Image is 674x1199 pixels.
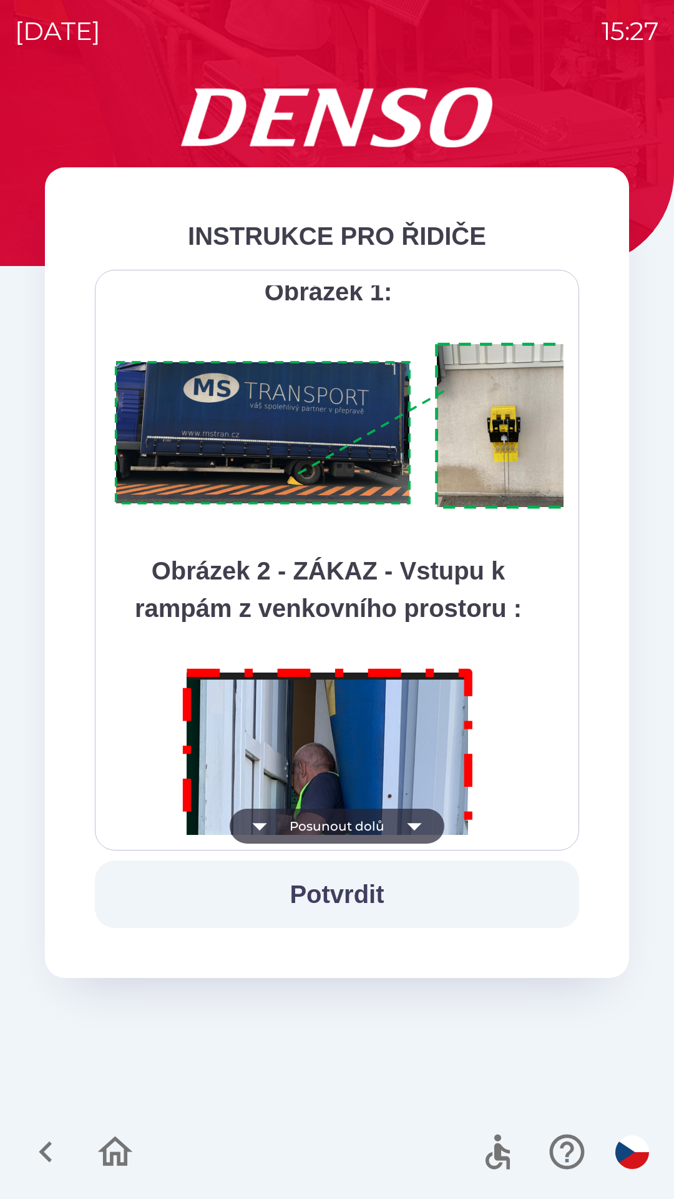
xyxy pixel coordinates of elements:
button: Potvrdit [95,861,579,928]
p: 15:27 [602,12,659,50]
strong: Obrázek 2 - ZÁKAZ - Vstupu k rampám z venkovního prostoru : [135,557,522,622]
div: INSTRUKCE PRO ŘIDIČE [95,217,579,255]
img: cs flag [615,1135,649,1169]
strong: Obrázek 1: [265,278,393,305]
p: [DATE] [15,12,100,50]
img: M8MNayrTL6gAAAABJRU5ErkJggg== [168,652,488,1111]
img: A1ym8hFSA0ukAAAAAElFTkSuQmCC [110,335,595,517]
button: Posunout dolů [230,809,444,844]
img: Logo [45,87,629,147]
